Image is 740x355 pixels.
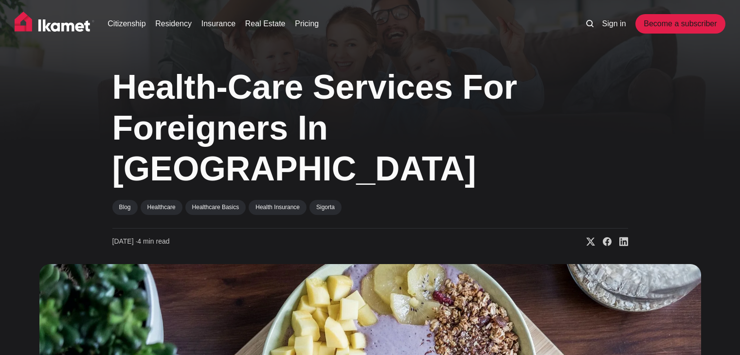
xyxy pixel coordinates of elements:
[112,67,531,189] h1: Health-Care Services For Foreigners In [GEOGRAPHIC_DATA]
[155,18,192,30] a: Residency
[309,200,342,214] a: Sigorta
[295,18,319,30] a: Pricing
[112,237,138,245] span: [DATE] ∙
[112,200,138,214] a: Blog
[249,200,307,214] a: Health Insurance
[602,18,626,30] a: Sign in
[141,200,182,214] a: Healthcare
[108,18,145,30] a: Citizenship
[112,237,170,247] time: 4 min read
[595,237,612,247] a: Share on Facebook
[185,200,246,214] a: Healthcare Basics
[612,237,628,247] a: Share on Linkedin
[15,12,94,36] img: Ikamet home
[635,14,725,34] a: Become a subscriber
[245,18,286,30] a: Real Estate
[201,18,235,30] a: Insurance
[578,237,595,247] a: Share on X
